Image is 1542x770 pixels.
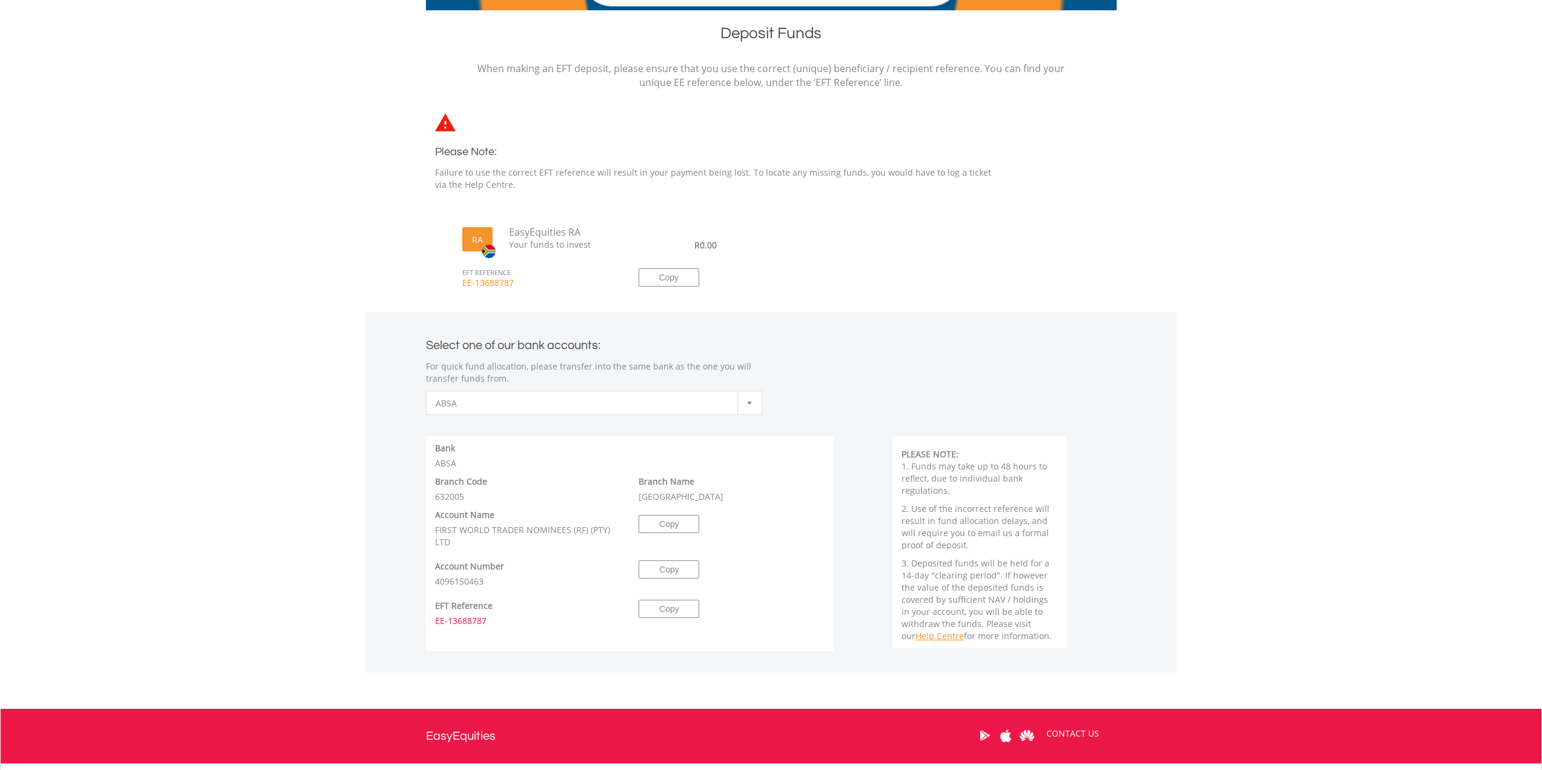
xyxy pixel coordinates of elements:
[435,113,456,131] img: statements-icon-error-satrix.svg
[916,630,964,642] a: Help Centre
[639,600,699,618] button: Copy
[477,62,1065,90] p: When making an EFT deposit, please ensure that you use the correct (unique) beneficiary / recipie...
[435,144,1005,161] h3: Please Note:
[453,251,620,277] span: EFT REFERENCE
[435,509,494,521] label: Account Name
[1038,717,1108,751] a: CONTACT US
[435,442,455,454] label: Bank
[426,442,834,470] div: ABSA
[639,476,694,488] label: Branch Name
[435,476,487,488] label: Branch Code
[639,515,699,533] button: Copy
[694,239,717,251] span: R0.00
[435,600,493,612] label: EFT Reference
[630,476,834,503] div: [GEOGRAPHIC_DATA]
[902,557,1058,642] p: 3. Deposited funds will be held for a 14-day "clearing period". If however the value of the depos...
[639,560,699,579] button: Copy
[500,225,621,239] span: EasyEquities RA
[436,391,734,416] span: ABSA
[902,448,959,460] b: PLEASE NOTE:
[435,615,487,626] span: EE-13688787
[453,277,620,300] span: EE-13688787
[435,560,504,573] label: Account Number
[426,476,630,503] div: 632005
[435,167,1005,191] p: Failure to use the correct EFT reference will result in your payment being lost. To locate any mi...
[426,360,762,385] p: For quick fund allocation, please transfer into the same bank as the one you will transfer funds ...
[435,524,621,548] p: FIRST WORLD TRADER NOMINEES (RF) (PTY) LTD
[435,576,484,587] span: 4096150463
[426,709,496,763] a: EasyEquities
[902,460,1058,497] p: 1. Funds may take up to 48 hours to reflect, due to individual bank regulations.
[902,503,1058,551] p: 2. Use of the incorrect reference will result in fund allocation delays, and will require you to ...
[639,268,699,287] button: Copy
[472,234,483,246] label: RA
[1017,717,1038,754] a: Huawei
[426,335,600,351] label: Select one of our bank accounts:
[426,22,1117,50] h1: Deposit Funds
[995,717,1017,754] a: Apple
[500,239,621,251] span: Your funds to invest
[974,717,995,754] a: Google Play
